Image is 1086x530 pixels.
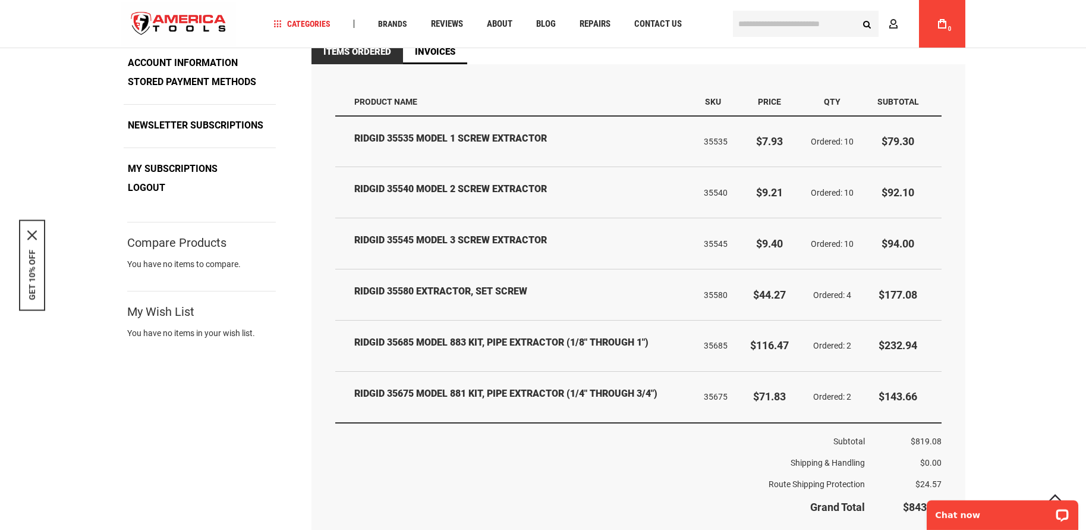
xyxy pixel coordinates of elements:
[124,117,267,134] a: Newsletter Subscriptions
[124,179,169,197] a: Logout
[844,188,854,197] span: 10
[27,230,37,240] svg: close icon
[739,88,799,116] th: Price
[354,183,688,196] strong: RIDGID 35540 MODEL 2 SCREW EXTRACTOR
[487,20,512,29] span: About
[846,392,851,402] span: 2
[865,88,942,116] th: Subtotal
[121,2,237,46] a: store logo
[879,339,917,352] span: $232.94
[756,135,783,148] span: $7.93
[756,237,783,250] span: $9.40
[335,452,865,473] th: Shipping & Handling
[695,371,739,422] td: 35675
[354,285,688,299] strong: RIDGID 35580 EXTRACTOR, SET SCREW
[879,390,917,403] span: $143.66
[753,288,786,301] span: $44.27
[354,132,688,146] strong: RIDGID 35535 MODEL 1 SCREW EXTRACTOR
[915,479,942,489] span: $24.57
[846,290,851,300] span: 4
[121,2,237,46] img: America Tools
[426,16,468,32] a: Reviews
[844,137,854,146] span: 10
[124,160,222,178] a: My Subscriptions
[810,501,865,513] strong: Grand Total
[813,392,846,402] span: Ordered
[811,188,844,197] span: Ordered
[911,437,942,446] span: $819.08
[431,20,463,29] span: Reviews
[311,39,403,64] strong: Items Ordered
[813,341,846,350] span: Ordered
[753,390,786,403] span: $71.83
[481,16,518,32] a: About
[695,167,739,218] td: 35540
[695,321,739,372] td: 35685
[695,218,739,269] td: 35545
[354,387,688,401] strong: RIDGID 35675 MODEL 881 KIT, PIPE EXTRACTOR (1/4" THROUGH 3/4")
[846,341,851,350] span: 2
[127,258,276,282] div: You have no items to compare.
[882,237,914,250] span: $94.00
[373,16,413,32] a: Brands
[268,16,336,32] a: Categories
[574,16,616,32] a: Repairs
[127,327,276,339] div: You have no items in your wish list.
[919,493,1086,530] iframe: LiveChat chat widget
[856,12,879,35] button: Search
[580,20,610,29] span: Repairs
[844,239,854,249] span: 10
[335,423,865,452] th: Subtotal
[536,20,556,29] span: Blog
[27,230,37,240] button: Close
[124,54,242,72] a: Account Information
[882,135,914,148] span: $79.30
[882,186,914,199] span: $92.10
[750,339,789,352] span: $116.47
[903,501,942,513] span: $843.65
[948,26,952,32] span: 0
[813,290,846,300] span: Ordered
[695,117,739,167] td: 35535
[378,20,407,28] span: Brands
[695,269,739,321] td: 35580
[354,336,688,350] strong: RIDGID 35685 MODEL 883 KIT, PIPE EXTRACTOR (1/8" THROUGH 1")
[811,137,844,146] span: Ordered
[879,288,917,301] span: $177.08
[335,88,696,116] th: Product Name
[124,73,260,91] a: Stored Payment Methods
[920,458,942,468] span: $0.00
[127,306,194,317] strong: My Wish List
[403,39,467,64] a: Invoices
[354,234,688,247] strong: RIDGID 35545 MODEL 3 SCREW EXTRACTOR
[695,88,739,116] th: SKU
[127,237,226,248] strong: Compare Products
[335,473,865,495] th: Route Shipping Protection
[634,20,682,29] span: Contact Us
[800,88,865,116] th: Qty
[756,186,783,199] span: $9.21
[273,20,330,28] span: Categories
[811,239,844,249] span: Ordered
[629,16,687,32] a: Contact Us
[531,16,561,32] a: Blog
[27,249,37,300] button: GET 10% OFF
